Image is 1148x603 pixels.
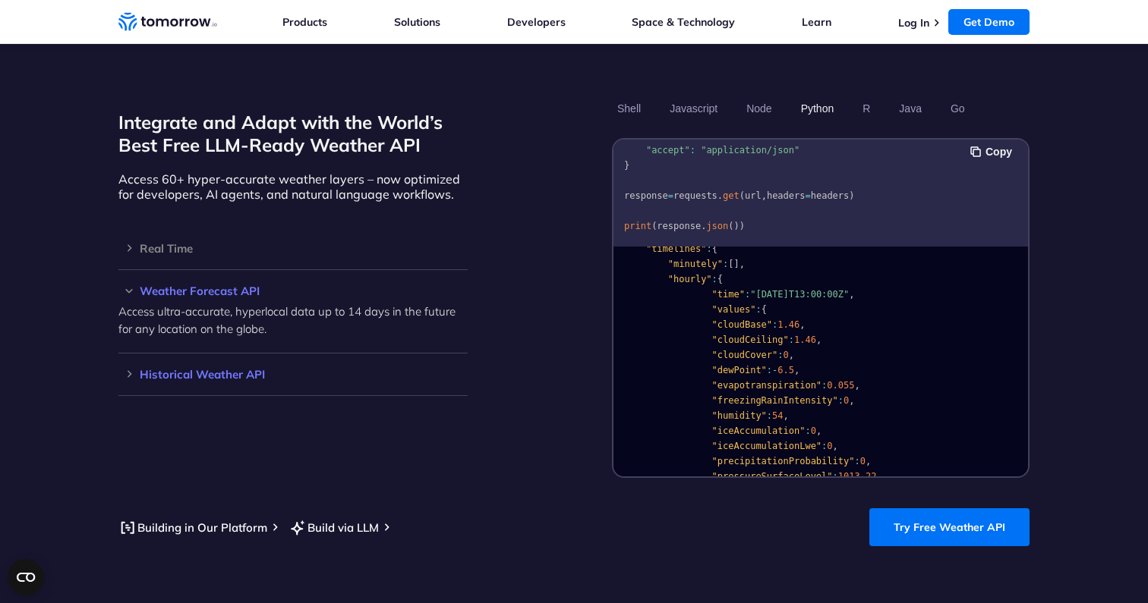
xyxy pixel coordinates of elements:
span: "accept" [646,145,690,155]
span: headers [624,130,663,140]
span: = [668,190,673,201]
a: Home link [118,11,217,33]
span: : [755,304,761,315]
span: { [762,304,767,315]
span: "cloudCeiling" [712,334,789,345]
span: : [723,259,728,269]
span: "minutely" [668,259,723,269]
span: , [799,319,805,330]
span: 54 [772,410,783,421]
span: 1.46 [794,334,816,345]
span: 0 [827,441,832,451]
p: Access 60+ hyper-accurate weather layers – now optimized for developers, AI agents, and natural l... [118,171,468,202]
span: : [822,441,827,451]
span: 0 [860,456,866,466]
span: , [794,365,799,375]
span: : [833,471,838,482]
span: , [816,426,822,436]
span: "humidity" [712,410,767,421]
span: ) [740,221,745,231]
span: 0 [844,395,849,406]
a: Building in Our Platform [118,518,267,537]
button: Shell [612,96,646,121]
a: Get Demo [948,9,1030,35]
button: R [857,96,875,121]
span: , [789,350,794,360]
span: [ [728,259,733,269]
a: Developers [507,15,566,29]
span: . [701,221,706,231]
span: : [822,380,827,391]
span: : [706,243,711,254]
span: : [767,410,772,421]
span: : [854,456,859,466]
span: headers [767,190,806,201]
a: Learn [802,15,831,29]
span: } [624,160,629,171]
button: Copy [970,143,1017,160]
span: : [805,426,810,436]
span: 6.5 [777,365,794,375]
span: , [740,259,745,269]
a: Space & Technology [632,15,735,29]
span: json [706,221,728,231]
span: 1.46 [777,319,799,330]
span: , [816,334,822,345]
span: { [712,243,717,254]
span: ( [728,221,733,231]
span: ) [734,221,740,231]
a: Products [282,15,327,29]
button: Java [894,96,927,121]
span: "cloudBase" [712,319,772,330]
h3: Weather Forecast API [118,285,468,297]
span: "iceAccumulation" [712,426,806,436]
a: Try Free Weather API [869,508,1030,546]
span: get [723,190,740,201]
span: 0.055 [827,380,854,391]
span: : [772,319,777,330]
span: 1013.22 [838,471,877,482]
span: , [854,380,859,391]
p: Access ultra-accurate, hyperlocal data up to 14 days in the future for any location on the globe. [118,303,468,338]
span: - [772,365,777,375]
span: = [805,190,810,201]
span: "values" [712,304,756,315]
h3: Real Time [118,243,468,254]
span: { [717,274,723,284]
span: , [762,190,767,201]
span: : [777,350,783,360]
span: ( [740,190,745,201]
h2: Integrate and Adapt with the World’s Best Free LLM-Ready Weather API [118,111,468,156]
span: "[DATE]T13:00:00Z" [750,289,849,300]
span: 0 [811,426,816,436]
span: "hourly" [668,274,712,284]
span: "freezingRainIntensity" [712,395,838,406]
span: "application/json" [701,145,799,155]
span: 0 [784,350,789,360]
button: Javascript [664,96,723,121]
span: "timelines" [646,243,706,254]
span: "iceAccumulationLwe" [712,441,822,451]
span: , [876,471,881,482]
a: Build via LLM [289,518,379,537]
span: { [673,130,679,140]
span: , [833,441,838,451]
span: : [767,365,772,375]
span: ) [849,190,854,201]
span: ( [651,221,657,231]
span: , [849,289,854,300]
span: url [745,190,762,201]
span: : [690,145,695,155]
span: "dewPoint" [712,365,767,375]
span: "time" [712,289,745,300]
span: : [745,289,750,300]
span: response [657,221,701,231]
span: headers [811,190,850,201]
h3: Historical Weather API [118,369,468,380]
span: requests [673,190,717,201]
span: = [663,130,668,140]
span: "evapotranspiration" [712,380,822,391]
button: Go [945,96,970,121]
